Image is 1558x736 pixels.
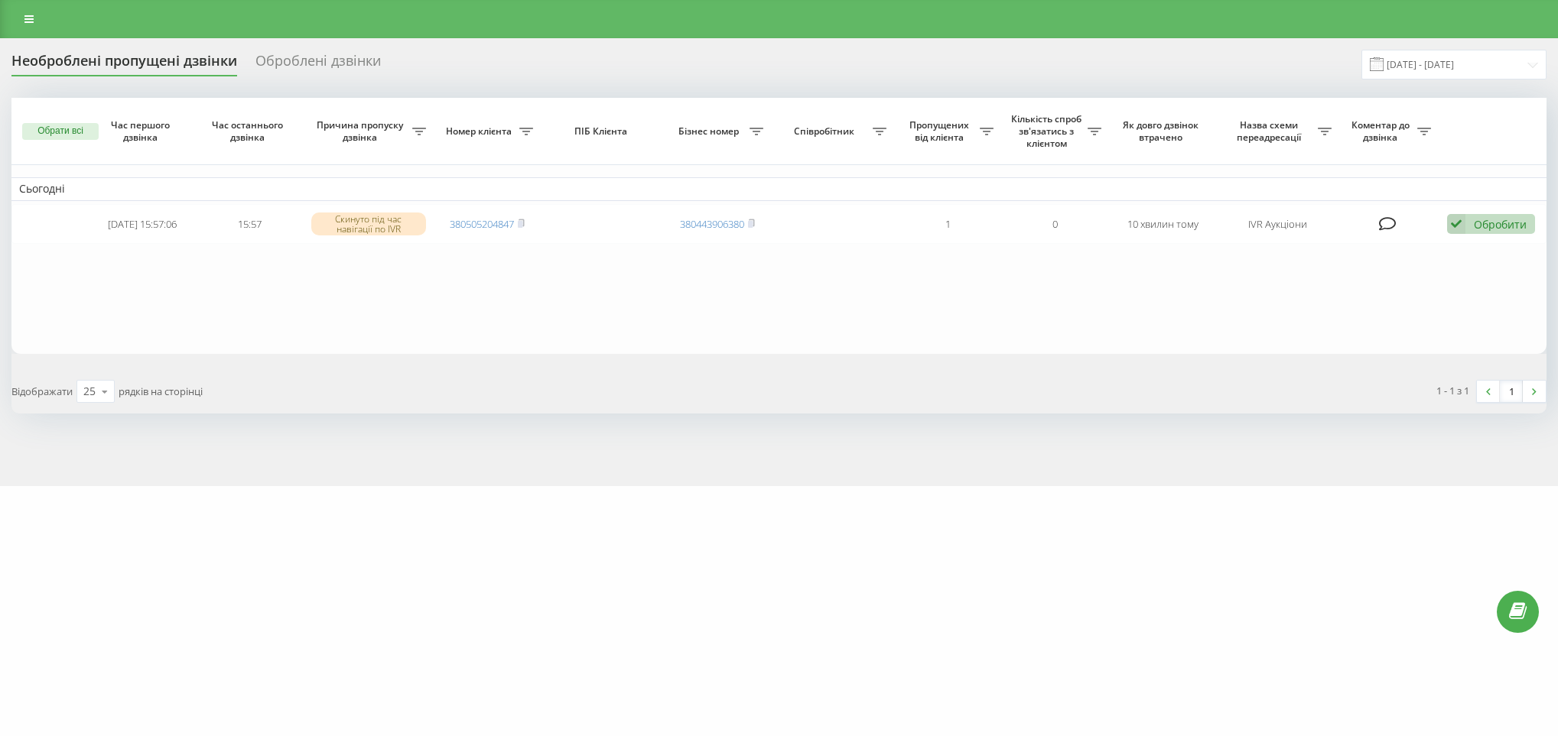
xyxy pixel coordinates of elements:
[1109,204,1216,245] td: 10 хвилин тому
[11,177,1547,200] td: Сьогодні
[119,384,203,398] span: рядків на сторінці
[1121,119,1204,143] span: Як довго дзвінок втрачено
[441,125,519,138] span: Номер клієнта
[1474,217,1527,232] div: Обробити
[11,53,237,76] div: Необроблені пропущені дзвінки
[311,212,426,235] div: Скинуто під час навігації по IVR
[554,125,650,138] span: ПІБ Клієнта
[779,125,873,138] span: Співробітник
[311,119,412,143] span: Причина пропуску дзвінка
[672,125,750,138] span: Бізнес номер
[1500,381,1523,402] a: 1
[1436,383,1469,398] div: 1 - 1 з 1
[100,119,183,143] span: Час першого дзвінка
[88,204,195,245] td: [DATE] 15:57:06
[1224,119,1318,143] span: Назва схеми переадресації
[902,119,980,143] span: Пропущених від клієнта
[1009,113,1087,149] span: Кількість спроб зв'язатись з клієнтом
[196,204,303,245] td: 15:57
[11,384,73,398] span: Відображати
[255,53,381,76] div: Оброблені дзвінки
[680,217,744,231] a: 380443906380
[1347,119,1417,143] span: Коментар до дзвінка
[1216,204,1339,245] td: IVR Аукціони
[208,119,291,143] span: Час останнього дзвінка
[1001,204,1108,245] td: 0
[83,384,96,399] div: 25
[894,204,1001,245] td: 1
[450,217,514,231] a: 380505204847
[22,123,99,140] button: Обрати всі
